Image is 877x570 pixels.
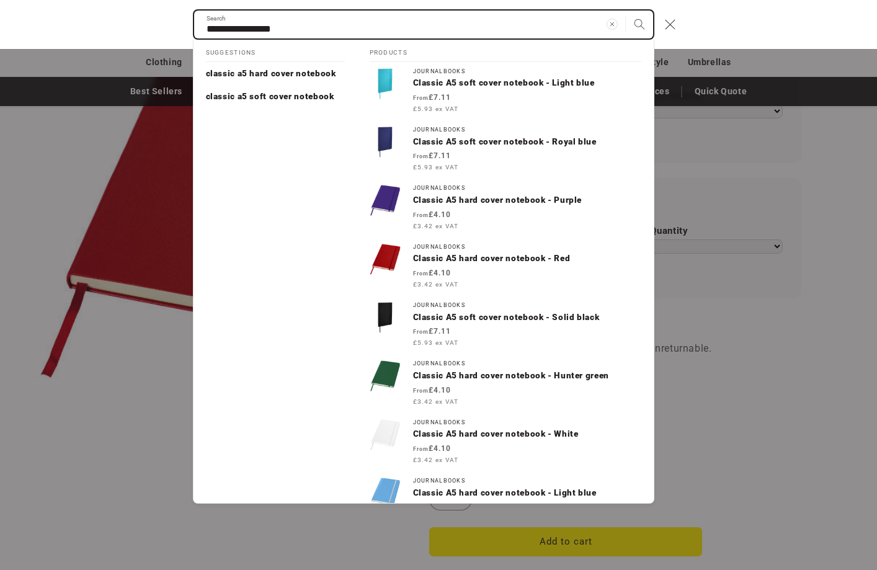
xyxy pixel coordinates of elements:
button: Close [657,11,684,38]
span: £3.42 ex VAT [413,397,458,406]
p: Classic A5 hard cover notebook - White [413,429,641,440]
h2: Suggestions [206,40,345,62]
span: £5.93 ex VAT [413,338,458,347]
strong: £4.10 [413,444,451,453]
p: Classic A5 soft cover notebook - Solid black [413,312,641,323]
p: Classic A5 hard cover notebook - Light blue [413,488,641,499]
p: Classic A5 hard cover notebook - Hunter green [413,370,641,381]
h2: Products [370,40,641,62]
iframe: Chat Widget [664,436,877,570]
span: From [413,388,429,394]
div: JournalBooks [413,127,641,133]
span: classic a5 soft cover notebook [206,91,334,101]
img: Classic A5 hard cover notebook [370,360,401,391]
div: JournalBooks [413,478,641,484]
a: JournalBooksClassic A5 hard cover notebook - Red From£4.10 £3.42 ex VAT [357,238,654,296]
div: JournalBooks [413,419,641,426]
a: JournalBooksClassic A5 soft cover notebook - Royal blue From£7.11 £5.93 ex VAT [357,120,654,179]
img: Classic A5 hard cover notebook [370,185,401,216]
a: JournalBooksClassic A5 hard cover notebook - Purple From£4.10 £3.42 ex VAT [357,179,654,237]
span: From [413,446,429,452]
span: From [413,329,429,335]
strong: £4.10 [413,269,451,277]
a: JournalBooksClassic A5 hard cover notebook - Light blue From£4.10 £3.42 ex VAT [357,471,654,530]
p: classic a5 soft cover notebook [206,91,334,102]
strong: £7.11 [413,327,451,336]
span: £5.93 ex VAT [413,163,458,172]
a: JournalBooksClassic A5 soft cover notebook - Solid black From£7.11 £5.93 ex VAT [357,296,654,354]
p: Classic A5 hard cover notebook - Purple [413,195,641,206]
div: JournalBooks [413,68,641,75]
div: JournalBooks [413,244,641,251]
span: From [413,212,429,218]
strong: £4.10 [413,502,451,511]
span: £5.93 ex VAT [413,104,458,114]
img: Classic A5 soft cover notebook [370,127,401,158]
div: JournalBooks [413,302,641,309]
span: £3.42 ex VAT [413,280,458,289]
p: Classic A5 soft cover notebook - Light blue [413,78,641,89]
p: classic a5 hard cover notebook [206,68,336,79]
img: Classic A5 soft cover notebook [370,68,401,99]
p: Classic A5 hard cover notebook - Red [413,253,641,264]
span: £3.42 ex VAT [413,455,458,465]
span: From [413,270,429,277]
strong: £4.10 [413,210,451,219]
a: classic a5 hard cover notebook [194,62,357,86]
img: Classic A5 hard cover notebook [370,478,401,509]
a: JournalBooksClassic A5 hard cover notebook - White From£4.10 £3.42 ex VAT [357,413,654,471]
button: Clear search term [599,11,626,38]
strong: £4.10 [413,386,451,394]
button: Search [626,11,653,38]
strong: £7.11 [413,93,451,102]
span: From [413,153,429,159]
img: Classic A5 hard cover notebook [370,419,401,450]
strong: £7.11 [413,151,451,160]
span: £3.42 ex VAT [413,221,458,231]
div: JournalBooks [413,360,641,367]
a: classic a5 soft cover notebook [194,85,357,109]
span: From [413,95,429,101]
a: JournalBooksClassic A5 hard cover notebook - Hunter green From£4.10 £3.42 ex VAT [357,354,654,412]
img: Classic A5 soft cover notebook [370,302,401,333]
div: JournalBooks [413,185,641,192]
span: classic a5 hard cover notebook [206,68,336,78]
img: Classic A5 hard cover notebook [370,244,401,275]
a: JournalBooksClassic A5 soft cover notebook - Light blue From£7.11 £5.93 ex VAT [357,62,654,120]
p: Classic A5 soft cover notebook - Royal blue [413,136,641,148]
